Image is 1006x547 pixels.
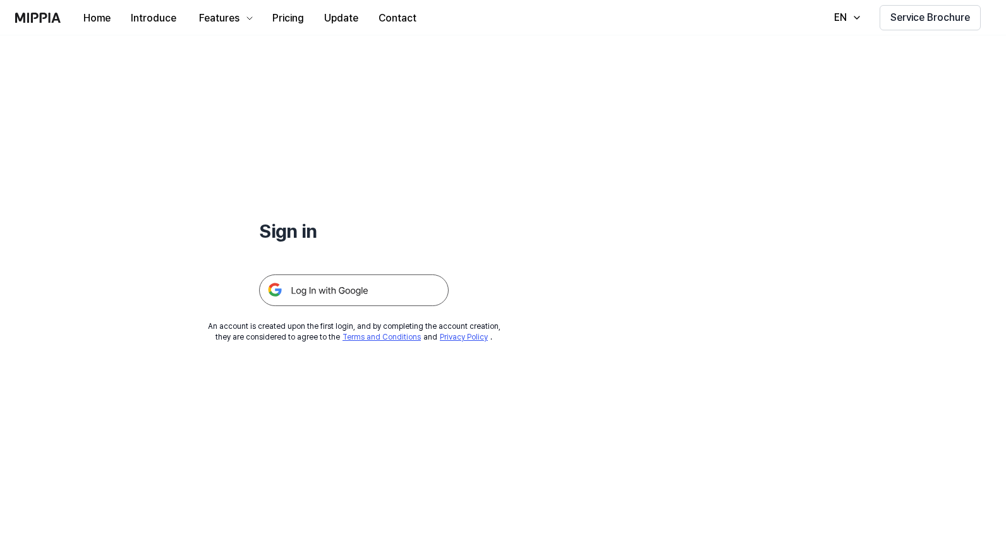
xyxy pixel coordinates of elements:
button: Service Brochure [880,5,981,30]
button: Home [73,6,121,31]
a: Terms and Conditions [342,333,421,341]
div: EN [832,10,849,25]
a: Privacy Policy [440,333,488,341]
button: Update [314,6,368,31]
h1: Sign in [259,218,449,244]
button: Introduce [121,6,186,31]
button: Contact [368,6,427,31]
div: Features [197,11,242,26]
button: Pricing [262,6,314,31]
button: Features [186,6,262,31]
button: EN [821,5,870,30]
a: Update [314,1,368,35]
img: logo [15,13,61,23]
div: An account is created upon the first login, and by completing the account creation, they are cons... [208,321,500,343]
img: 구글 로그인 버튼 [259,274,449,306]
